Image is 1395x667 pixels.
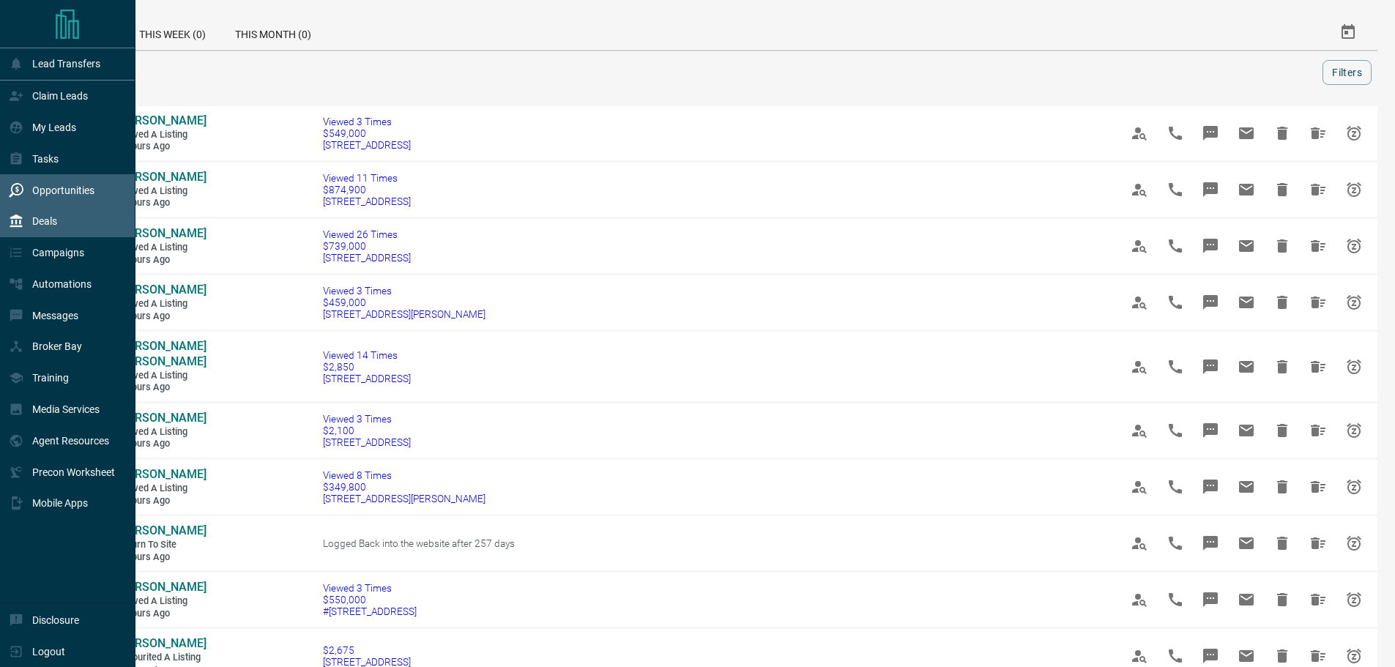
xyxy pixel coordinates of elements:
span: Call [1158,413,1193,448]
span: Call [1158,116,1193,151]
span: [PERSON_NAME] [PERSON_NAME] [118,339,207,368]
span: View Profile [1122,285,1157,320]
a: [PERSON_NAME] [118,523,206,539]
span: Hide All from Todd Thompson [1301,285,1336,320]
span: [PERSON_NAME] [118,226,207,240]
span: Snooze [1336,413,1372,448]
span: View Profile [1122,172,1157,207]
span: Snooze [1336,116,1372,151]
span: $349,800 [323,481,486,493]
span: 3 hours ago [118,254,206,267]
span: Viewed 8 Times [323,469,486,481]
span: Message [1193,228,1228,264]
span: $550,000 [323,594,417,605]
span: Call [1158,285,1193,320]
span: Viewed a Listing [118,129,206,141]
span: Viewed 3 Times [323,116,411,127]
span: 5 hours ago [118,551,206,564]
a: [PERSON_NAME] [118,113,206,129]
span: $459,000 [323,297,486,308]
a: Viewed 3 Times$459,000[STREET_ADDRESS][PERSON_NAME] [323,285,486,320]
span: [PERSON_NAME] [118,580,207,594]
span: Hide All from Isabel Thornton [1301,172,1336,207]
span: Call [1158,582,1193,617]
span: Call [1158,469,1193,504]
span: #[STREET_ADDRESS] [323,605,417,617]
span: Message [1193,413,1228,448]
span: Viewed a Listing [118,370,206,382]
span: Return to Site [118,539,206,551]
span: [PERSON_NAME] [118,467,207,481]
span: [PERSON_NAME] [118,411,207,425]
span: Hide [1265,469,1300,504]
span: $2,100 [323,425,411,436]
span: [STREET_ADDRESS][PERSON_NAME] [323,308,486,320]
span: View Profile [1122,116,1157,151]
span: Message [1193,349,1228,384]
span: Email [1229,582,1264,617]
span: [STREET_ADDRESS] [323,252,411,264]
span: [PERSON_NAME] [118,170,207,184]
span: Logged Back into the website after 257 days [323,537,515,549]
span: Hide [1265,582,1300,617]
span: View Profile [1122,349,1157,384]
span: Hide All from Lisa C [1301,469,1336,504]
span: Call [1158,349,1193,384]
span: Viewed a Listing [118,482,206,495]
span: Hide [1265,116,1300,151]
span: Snooze [1336,582,1372,617]
span: View Profile [1122,469,1157,504]
span: View Profile [1122,413,1157,448]
span: Hide All from Sam Elahmar [1301,413,1336,448]
span: View Profile [1122,228,1157,264]
span: [PERSON_NAME] [118,523,207,537]
span: Viewed 26 Times [323,228,411,240]
a: Viewed 14 Times$2,850[STREET_ADDRESS] [323,349,411,384]
a: [PERSON_NAME] [118,580,206,595]
span: Viewed a Listing [118,185,206,198]
span: [PERSON_NAME] [118,636,207,650]
span: Email [1229,526,1264,561]
span: [PERSON_NAME] [118,283,207,297]
span: $2,850 [323,361,411,373]
a: Viewed 3 Times$550,000#[STREET_ADDRESS] [323,582,417,617]
span: Hide All from Lisa C [1301,526,1336,561]
span: Email [1229,349,1264,384]
span: Email [1229,413,1264,448]
a: [PERSON_NAME] [118,411,206,426]
span: Favourited a Listing [118,652,206,664]
span: Call [1158,526,1193,561]
span: Viewed a Listing [118,298,206,310]
span: Viewed 11 Times [323,172,411,184]
span: Message [1193,526,1228,561]
span: Snooze [1336,349,1372,384]
span: View Profile [1122,526,1157,561]
span: [PERSON_NAME] [118,113,207,127]
span: Hide [1265,172,1300,207]
span: Hide All from Isabel Thornton [1301,116,1336,151]
a: Viewed 3 Times$549,000[STREET_ADDRESS] [323,116,411,151]
span: Message [1193,116,1228,151]
span: Email [1229,228,1264,264]
span: Message [1193,582,1228,617]
a: [PERSON_NAME] [118,283,206,298]
span: [STREET_ADDRESS][PERSON_NAME] [323,493,486,504]
span: [STREET_ADDRESS] [323,373,411,384]
span: 4 hours ago [118,381,206,394]
span: Hide All from Ajit Jadhav [1301,582,1336,617]
span: Viewed 14 Times [323,349,411,361]
span: 5 hours ago [118,608,206,620]
span: Snooze [1336,469,1372,504]
span: Email [1229,285,1264,320]
a: [PERSON_NAME] [118,170,206,185]
span: Viewed a Listing [118,242,206,254]
span: Viewed a Listing [118,595,206,608]
span: Snooze [1336,285,1372,320]
span: Hide [1265,228,1300,264]
div: This Month (0) [220,15,326,50]
span: $2,675 [323,644,411,656]
span: Message [1193,285,1228,320]
span: [STREET_ADDRESS] [323,195,411,207]
a: Viewed 26 Times$739,000[STREET_ADDRESS] [323,228,411,264]
span: View Profile [1122,582,1157,617]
